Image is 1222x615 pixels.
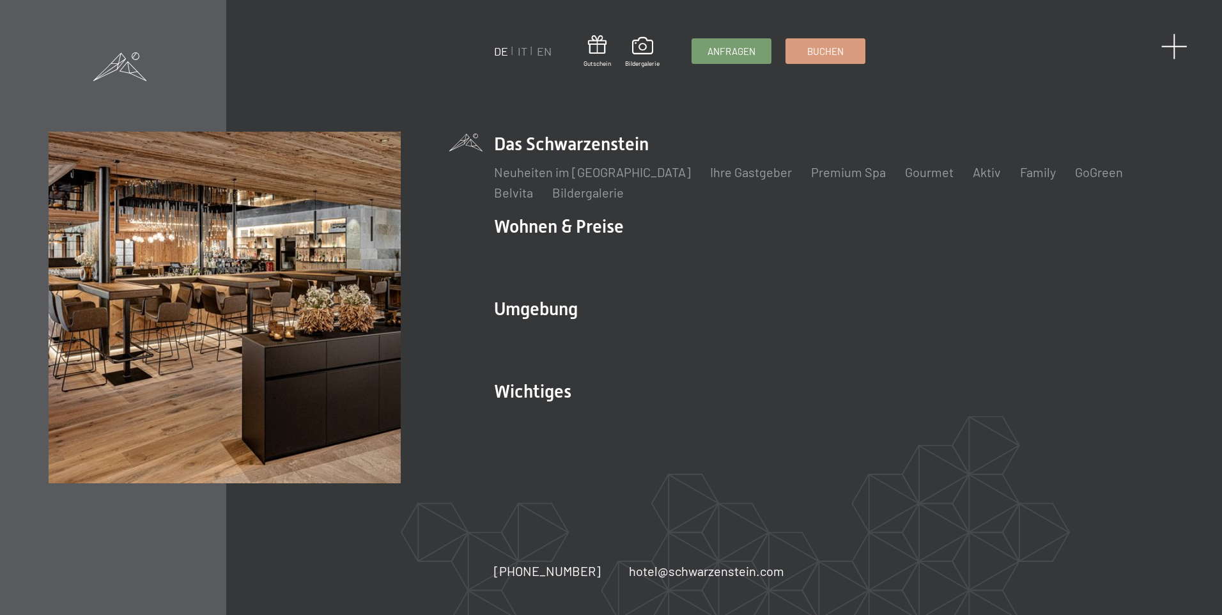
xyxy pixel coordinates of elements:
a: Ihre Gastgeber [710,164,792,180]
span: Bildergalerie [625,59,660,68]
span: [PHONE_NUMBER] [494,563,601,579]
a: Family [1020,164,1056,180]
a: EN [537,44,552,58]
a: Belvita [494,185,533,200]
a: Gutschein [584,35,611,68]
span: Anfragen [708,45,755,58]
a: hotel@schwarzenstein.com [629,562,784,580]
a: Premium Spa [811,164,886,180]
a: Buchen [786,39,865,63]
a: Bildergalerie [552,185,624,200]
a: Neuheiten im [GEOGRAPHIC_DATA] [494,164,691,180]
a: Gourmet [905,164,954,180]
span: Gutschein [584,59,611,68]
a: Aktiv [973,164,1001,180]
a: Bildergalerie [625,37,660,68]
a: IT [518,44,527,58]
a: GoGreen [1075,164,1123,180]
a: [PHONE_NUMBER] [494,562,601,580]
a: DE [494,44,508,58]
span: Buchen [807,45,844,58]
a: Anfragen [692,39,771,63]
